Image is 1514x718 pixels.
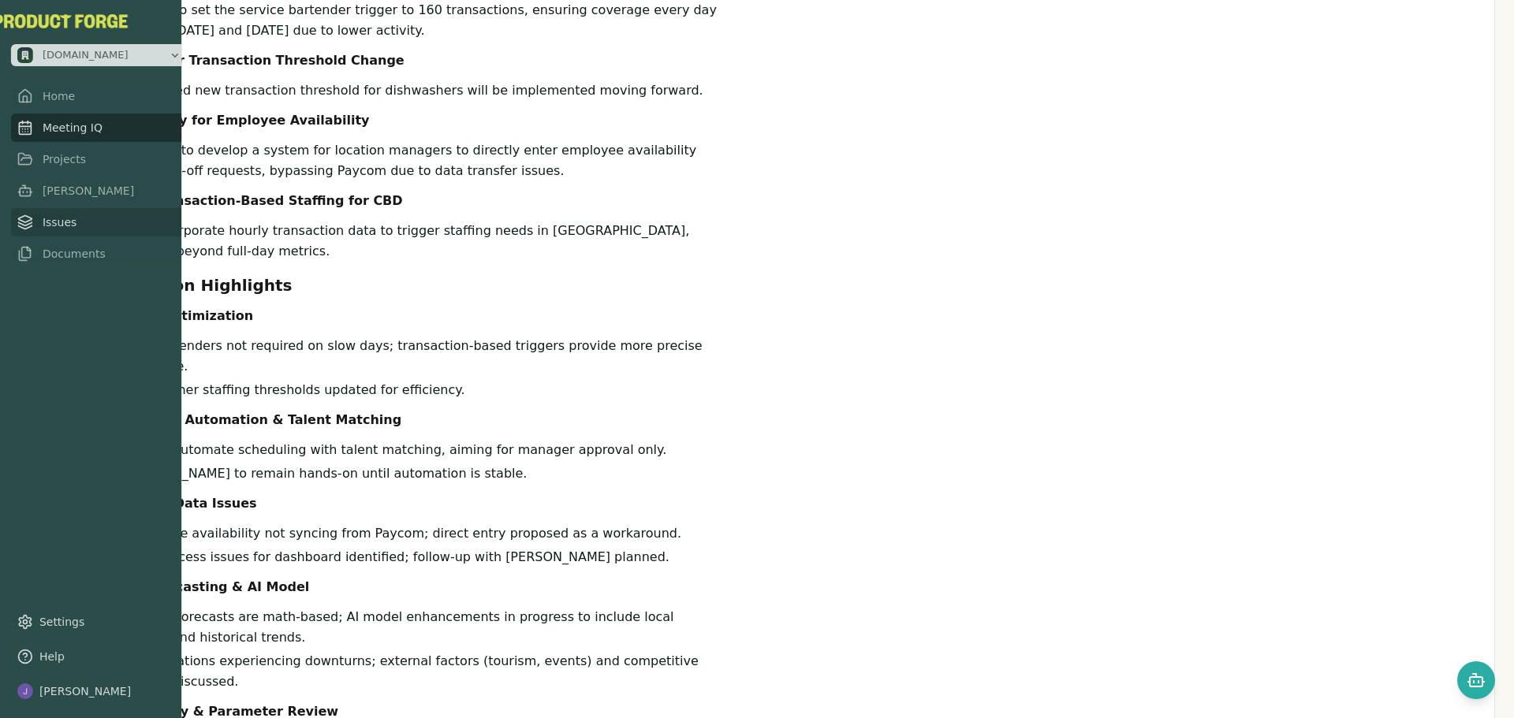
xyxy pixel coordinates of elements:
[121,607,720,648] li: Current forecasts are math-based; AI model enhancements in progress to include local events and h...
[102,113,370,128] strong: Direct Entry for Employee Availability
[78,274,720,296] h3: 3. Discussion Highlights
[121,221,720,262] li: Will incorporate hourly transaction data to trigger staffing needs in [GEOGRAPHIC_DATA], moving b...
[43,48,129,62] span: methodic.work
[121,440,720,460] li: Plan to automate scheduling with talent matching, aiming for manager approval only.
[121,336,720,377] li: Two bartenders not required on slow days; transaction-based triggers provide more precise coverage.
[17,683,33,699] img: profile
[102,53,405,68] strong: Dishwasher Transaction Threshold Change
[11,677,188,705] button: [PERSON_NAME]
[102,579,309,594] strong: Sales Forecasting & AI Model
[11,177,188,205] a: [PERSON_NAME]
[121,547,720,567] li: Login/access issues for dashboard identified; follow-up with [PERSON_NAME] planned.
[121,140,720,181] li: Decided to develop a system for location managers to directly enter employee availability and tim...
[1457,661,1495,699] button: Open chat
[121,651,720,692] li: Both locations experiencing downturns; external factors (tourism, events) and competitive pricing...
[11,44,188,66] button: Open organization switcher
[121,80,720,101] li: Confirmed new transaction threshold for dishwashers will be implemented moving forward.
[121,463,720,484] li: [PERSON_NAME] to remain hands-on until automation is stable.
[11,608,188,636] a: Settings
[11,642,188,671] button: Help
[121,380,720,400] li: Dishwasher staffing thresholds updated for efficiency.
[102,412,401,427] strong: Scheduling Automation & Talent Matching
[121,523,720,544] li: Employee availability not syncing from Paycom; direct entry proposed as a workaround.
[11,82,188,110] a: Home
[11,145,188,173] a: Projects
[17,47,33,63] img: methodic.work
[11,240,188,268] a: Documents
[11,208,188,236] a: Issues
[102,193,403,208] strong: Hourly Transaction-Based Staffing for CBD
[11,113,188,142] a: Meeting IQ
